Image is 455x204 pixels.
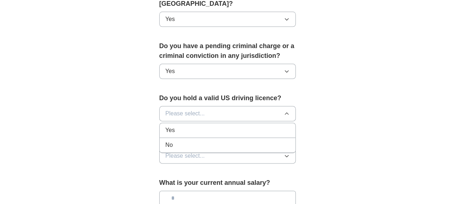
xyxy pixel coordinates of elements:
[165,152,205,160] span: Please select...
[159,178,296,188] label: What is your current annual salary?
[159,106,296,121] button: Please select...
[165,141,173,149] span: No
[165,67,175,76] span: Yes
[165,109,205,118] span: Please select...
[159,148,296,163] button: Please select...
[165,126,175,135] span: Yes
[159,64,296,79] button: Yes
[165,15,175,24] span: Yes
[159,12,296,27] button: Yes
[159,41,296,61] label: Do you have a pending criminal charge or a criminal conviction in any jurisdiction?
[159,93,296,103] label: Do you hold a valid US driving licence?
